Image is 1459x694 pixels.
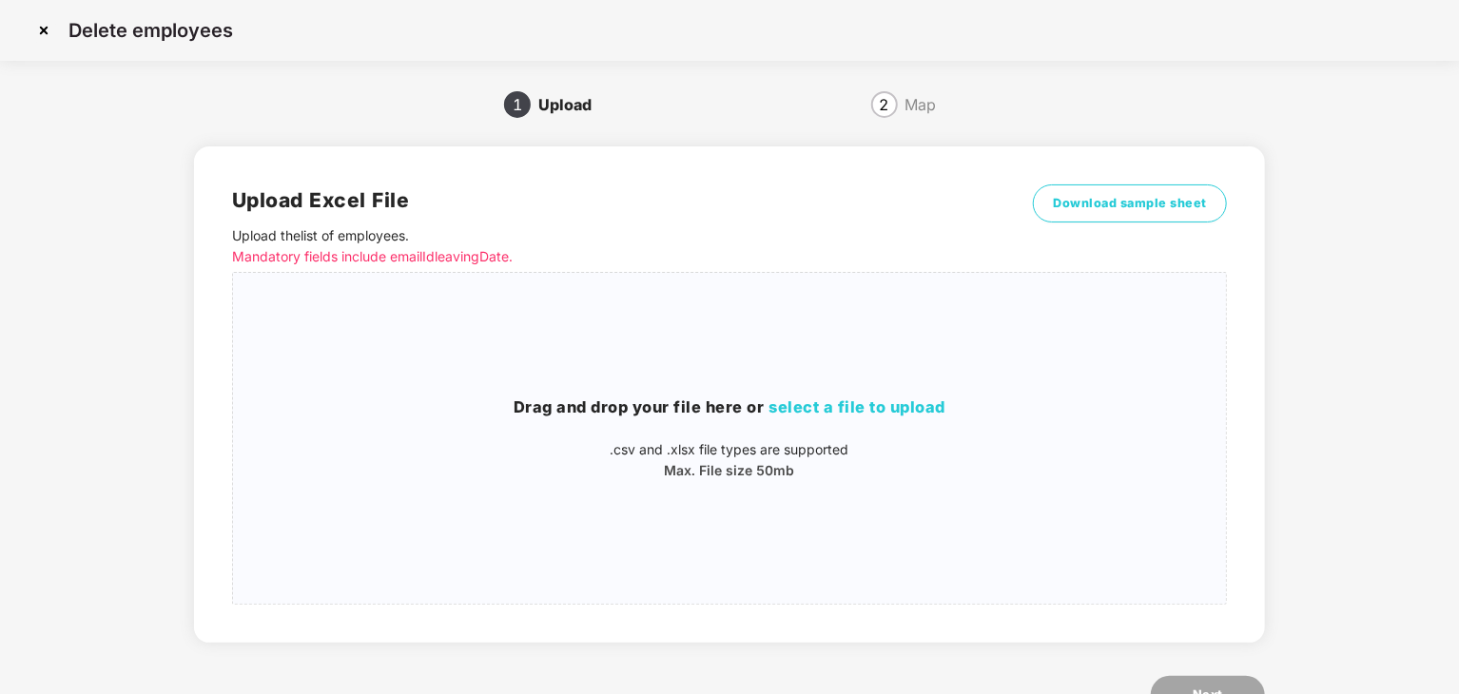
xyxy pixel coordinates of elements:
[768,397,945,416] span: select a file to upload
[68,19,233,42] p: Delete employees
[233,395,1226,420] h3: Drag and drop your file here or
[233,273,1226,604] span: Drag and drop your file here orselect a file to upload.csv and .xlsx file types are supportedMax....
[905,89,937,120] div: Map
[538,89,607,120] div: Upload
[513,97,522,112] span: 1
[233,460,1226,481] p: Max. File size 50mb
[880,97,889,112] span: 2
[232,184,978,216] h2: Upload Excel File
[232,225,978,267] p: Upload the list of employees .
[1053,194,1207,213] span: Download sample sheet
[29,15,59,46] img: svg+xml;base64,PHN2ZyBpZD0iQ3Jvc3MtMzJ4MzIiIHhtbG5zPSJodHRwOi8vd3d3LnczLm9yZy8yMDAwL3N2ZyIgd2lkdG...
[233,439,1226,460] p: .csv and .xlsx file types are supported
[232,246,978,267] p: Mandatory fields include emailId leavingDate.
[1033,184,1227,222] button: Download sample sheet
